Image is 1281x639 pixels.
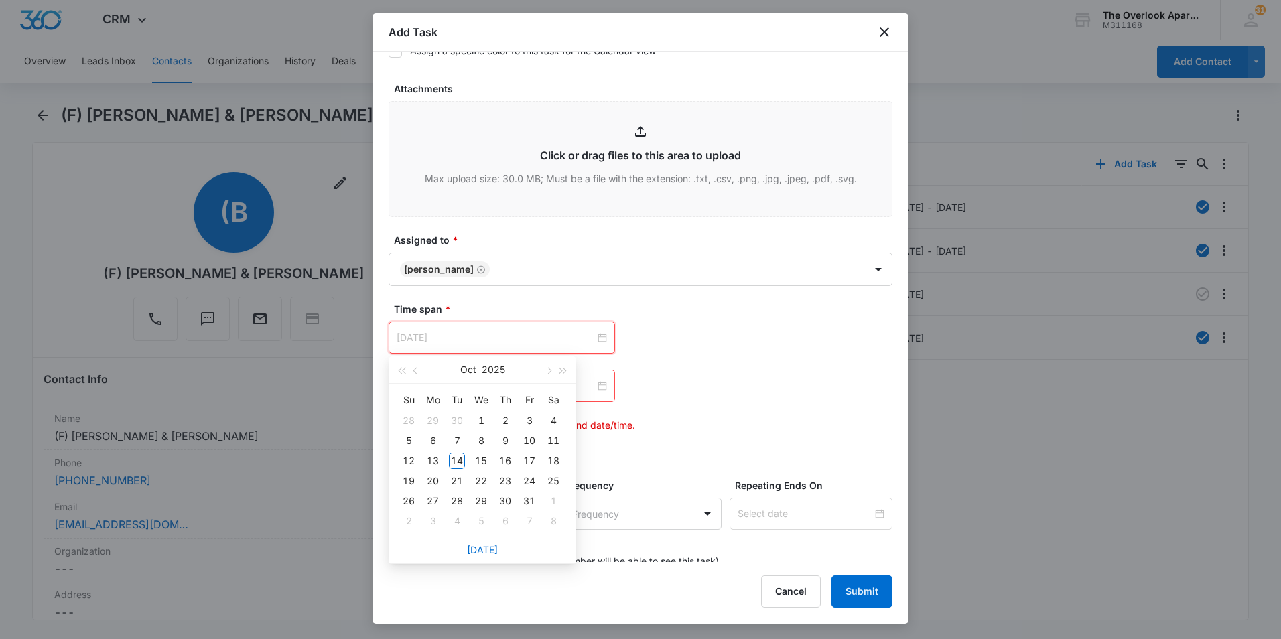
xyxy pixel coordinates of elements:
[493,511,517,531] td: 2025-11-06
[421,451,445,471] td: 2025-10-13
[421,431,445,451] td: 2025-10-06
[521,453,537,469] div: 17
[565,478,728,492] label: Frequency
[421,491,445,511] td: 2025-10-27
[449,453,465,469] div: 14
[493,431,517,451] td: 2025-10-09
[469,451,493,471] td: 2025-10-15
[425,493,441,509] div: 27
[467,544,498,555] a: [DATE]
[517,431,541,451] td: 2025-10-10
[445,389,469,411] th: Tu
[497,413,513,429] div: 2
[735,478,898,492] label: Repeating Ends On
[541,471,565,491] td: 2025-10-25
[761,575,821,608] button: Cancel
[469,511,493,531] td: 2025-11-05
[517,491,541,511] td: 2025-10-31
[394,82,898,96] label: Attachments
[545,473,561,489] div: 25
[473,473,489,489] div: 22
[445,431,469,451] td: 2025-10-07
[401,473,417,489] div: 19
[473,413,489,429] div: 1
[517,471,541,491] td: 2025-10-24
[469,491,493,511] td: 2025-10-29
[394,302,898,316] label: Time span
[397,431,421,451] td: 2025-10-05
[831,575,892,608] button: Submit
[421,411,445,431] td: 2025-09-29
[401,413,417,429] div: 28
[394,418,892,432] p: Ensure starting date/time occurs before end date/time.
[445,451,469,471] td: 2025-10-14
[517,451,541,471] td: 2025-10-17
[497,473,513,489] div: 23
[541,389,565,411] th: Sa
[545,413,561,429] div: 4
[738,506,872,521] input: Select date
[521,413,537,429] div: 3
[497,493,513,509] div: 30
[517,511,541,531] td: 2025-11-07
[469,431,493,451] td: 2025-10-08
[397,511,421,531] td: 2025-11-02
[493,411,517,431] td: 2025-10-02
[541,511,565,531] td: 2025-11-08
[460,356,476,383] button: Oct
[397,330,595,345] input: Select date
[497,433,513,449] div: 9
[493,451,517,471] td: 2025-10-16
[545,493,561,509] div: 1
[473,513,489,529] div: 5
[397,411,421,431] td: 2025-09-28
[397,451,421,471] td: 2025-10-12
[473,453,489,469] div: 15
[541,451,565,471] td: 2025-10-18
[521,513,537,529] div: 7
[449,413,465,429] div: 30
[394,233,898,247] label: Assigned to
[469,411,493,431] td: 2025-10-01
[445,511,469,531] td: 2025-11-04
[469,471,493,491] td: 2025-10-22
[401,493,417,509] div: 26
[517,389,541,411] th: Fr
[473,433,489,449] div: 8
[389,24,437,40] h1: Add Task
[401,453,417,469] div: 12
[404,265,474,274] div: [PERSON_NAME]
[517,411,541,431] td: 2025-10-03
[521,493,537,509] div: 31
[541,431,565,451] td: 2025-10-11
[493,471,517,491] td: 2025-10-23
[474,265,486,274] div: Remove William Traylor
[397,389,421,411] th: Su
[421,511,445,531] td: 2025-11-03
[397,491,421,511] td: 2025-10-26
[493,491,517,511] td: 2025-10-30
[425,473,441,489] div: 20
[445,491,469,511] td: 2025-10-28
[473,493,489,509] div: 29
[425,513,441,529] div: 3
[545,513,561,529] div: 8
[449,493,465,509] div: 28
[397,471,421,491] td: 2025-10-19
[425,433,441,449] div: 6
[545,433,561,449] div: 11
[521,433,537,449] div: 10
[401,433,417,449] div: 5
[449,473,465,489] div: 21
[541,491,565,511] td: 2025-11-01
[425,413,441,429] div: 29
[521,473,537,489] div: 24
[421,389,445,411] th: Mo
[482,356,505,383] button: 2025
[876,24,892,40] button: close
[425,453,441,469] div: 13
[449,513,465,529] div: 4
[449,433,465,449] div: 7
[497,513,513,529] div: 6
[445,471,469,491] td: 2025-10-21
